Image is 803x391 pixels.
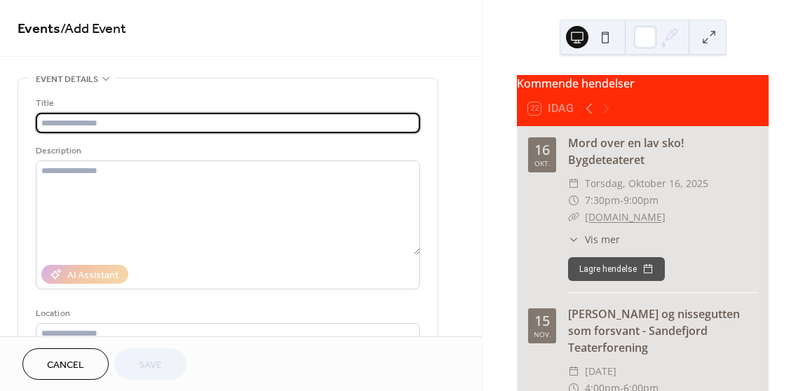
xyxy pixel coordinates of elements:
[568,363,579,380] div: ​
[585,175,708,192] span: torsdag, oktober 16, 2025
[568,232,579,247] div: ​
[568,232,620,247] button: ​Vis mer
[517,75,769,92] div: Kommende hendelser
[568,175,579,192] div: ​
[22,348,109,380] button: Cancel
[568,135,684,167] a: Mord over en lav sko! Bygdeteateret
[36,72,98,87] span: Event details
[36,96,417,111] div: Title
[18,15,60,43] a: Events
[568,306,740,355] a: [PERSON_NAME] og nissegutten som forsvant - Sandefjord Teaterforening
[585,192,620,209] span: 7:30pm
[47,358,84,373] span: Cancel
[36,144,417,158] div: Description
[568,192,579,209] div: ​
[534,160,551,167] div: okt.
[36,306,417,321] div: Location
[568,257,665,281] button: Lagre hendelse
[623,192,659,209] span: 9:00pm
[534,143,550,157] div: 16
[568,209,579,226] div: ​
[534,314,550,328] div: 15
[620,192,623,209] span: -
[585,363,616,380] span: [DATE]
[585,210,666,224] a: [DOMAIN_NAME]
[534,331,551,338] div: nov.
[585,232,620,247] span: Vis mer
[60,15,126,43] span: / Add Event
